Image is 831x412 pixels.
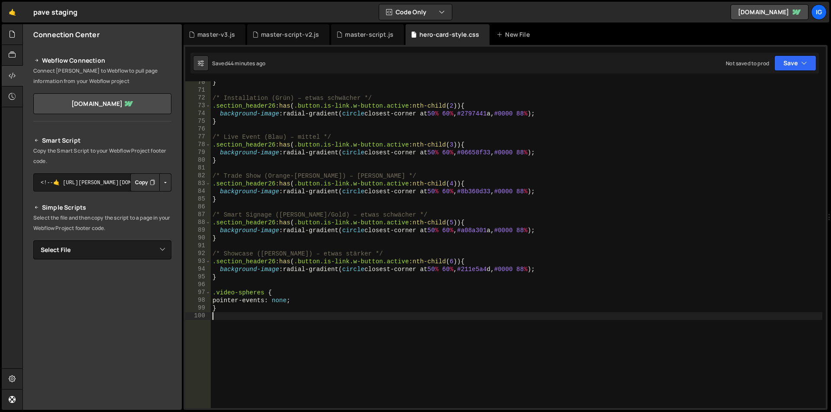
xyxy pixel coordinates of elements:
div: 77 [185,133,211,141]
button: Save [774,55,816,71]
div: 72 [185,94,211,102]
div: 76 [185,125,211,133]
div: New File [496,30,533,39]
div: 92 [185,250,211,258]
div: hero-card-style.css [419,30,479,39]
div: 75 [185,118,211,125]
div: 86 [185,203,211,211]
div: 87 [185,211,211,219]
div: 91 [185,242,211,250]
div: 96 [185,281,211,289]
div: 90 [185,234,211,242]
div: master-v3.js [197,30,235,39]
div: Saved [212,60,265,67]
p: Copy the Smart Script to your Webflow Project footer code. [33,146,171,166]
div: 73 [185,102,211,110]
div: 93 [185,258,211,265]
div: 71 [185,86,211,94]
div: 70 [185,79,211,86]
div: master-script.js [345,30,393,39]
div: 83 [185,180,211,188]
div: 74 [185,110,211,118]
div: 84 [185,188,211,195]
p: Connect [PERSON_NAME] to Webflow to pull page information from your Webflow project [33,66,171,86]
div: 85 [185,195,211,203]
a: ig [811,4,827,20]
div: 88 [185,219,211,227]
div: 95 [185,273,211,281]
div: 82 [185,172,211,180]
div: 94 [185,265,211,273]
div: 78 [185,141,211,149]
a: [DOMAIN_NAME] [33,93,171,114]
div: 79 [185,149,211,156]
div: 81 [185,164,211,172]
button: Copy [130,173,160,192]
h2: Webflow Connection [33,55,171,66]
h2: Smart Script [33,135,171,146]
div: 100 [185,312,211,320]
h2: Simple Scripts [33,202,171,213]
p: Select the file and then copy the script to a page in your Webflow Project footer code. [33,213,171,233]
div: 89 [185,227,211,234]
div: pave staging [33,7,77,17]
a: 🤙 [2,2,23,22]
textarea: <!--🤙 [URL][PERSON_NAME][DOMAIN_NAME]> <script>document.addEventListener("DOMContentLoaded", func... [33,173,171,192]
div: 44 minutes ago [228,60,265,67]
div: 80 [185,156,211,164]
a: [DOMAIN_NAME] [731,4,808,20]
h2: Connection Center [33,30,100,39]
div: 99 [185,304,211,312]
div: 97 [185,289,211,297]
iframe: YouTube video player [33,274,172,351]
div: Button group with nested dropdown [130,173,171,192]
div: 98 [185,297,211,304]
div: Not saved to prod [726,60,769,67]
div: master-script-v2.js [261,30,319,39]
button: Code Only [379,4,452,20]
